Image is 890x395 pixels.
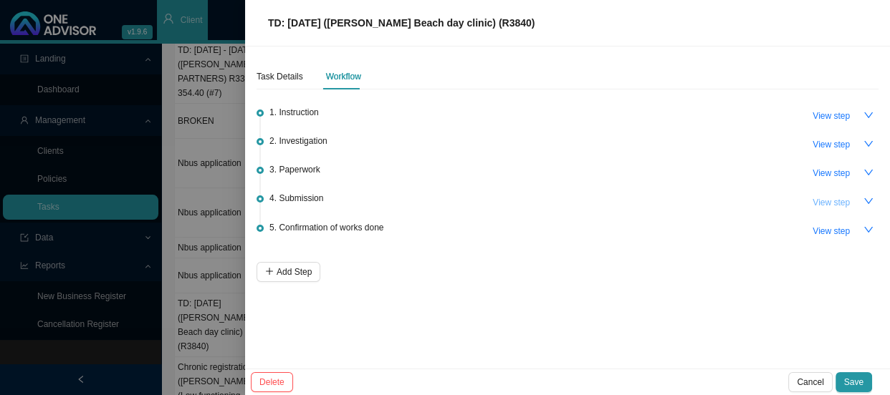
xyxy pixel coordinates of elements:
[844,375,863,389] span: Save
[813,137,850,152] span: View step
[804,192,858,213] button: View step
[269,134,327,148] span: 2. Investigation
[265,267,274,275] span: plus
[863,139,874,149] span: down
[269,162,320,177] span: 3. Paperwork
[259,375,284,389] span: Delete
[277,265,312,279] span: Add Step
[836,372,872,392] button: Save
[257,69,303,84] div: Task Details
[813,195,850,210] span: View step
[804,163,858,183] button: View step
[804,135,858,155] button: View step
[863,225,874,235] span: down
[257,262,320,282] button: Add Step
[804,221,858,241] button: View step
[326,69,361,84] div: Workflow
[804,106,858,126] button: View step
[863,167,874,177] span: down
[813,224,850,238] span: View step
[251,372,293,392] button: Delete
[788,372,832,392] button: Cancel
[863,110,874,120] span: down
[269,105,319,120] span: 1. Instruction
[863,196,874,206] span: down
[268,17,535,29] span: TD: [DATE] ([PERSON_NAME] Beach day clinic) (R3840)
[813,166,850,180] span: View step
[269,220,383,235] span: 5. Confirmation of works done
[797,375,823,389] span: Cancel
[813,109,850,123] span: View step
[269,191,323,205] span: 4. Submission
